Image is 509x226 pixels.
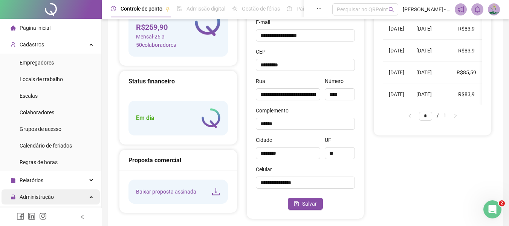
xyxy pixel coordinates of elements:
span: Empregadores [20,60,54,66]
label: Rua [256,77,270,85]
div: Ana diz… [6,78,145,110]
span: notification [457,6,464,13]
div: Status financeiro [128,77,228,86]
span: Gestão de férias [242,6,280,12]
div: O nosso horário de atendimento é de Segunda à Sexta-feira, em dias uteis, das 08:00 às 17:00. [6,46,124,77]
span: Mensal - 26 a 50 colaboradores [136,32,195,49]
span: [PERSON_NAME] - UNICAFES BAHIA [403,5,450,14]
span: user-add [11,42,16,47]
h1: Ana [37,7,48,13]
button: go back [5,3,19,17]
label: UF [325,136,336,144]
h4: R$ 259,90 [136,22,195,32]
span: lock [11,194,16,200]
span: linkedin [28,212,35,220]
div: Ana • Há 2d [12,150,40,154]
span: right [453,114,458,118]
span: left [80,214,85,220]
span: pushpin [165,7,170,11]
span: dashboard [287,6,292,11]
td: [DATE] [410,61,451,83]
span: home [11,25,16,31]
img: logo-atual-colorida-simples.ef1a4d5a9bda94f4ab63.png [195,9,220,36]
img: logo-atual-colorida-simples.ef1a4d5a9bda94f4ab63.png [202,108,220,128]
div: Ana diz… [6,46,145,78]
td: R$83,9 [451,83,482,105]
div: Por favor, retorne o seu contato dentro desse horário e teremos o enorme prazer em te ajudar! 💜 [6,78,124,109]
div: Infelizmente estamos fora do horário de atendimento.😢 [12,26,118,40]
h5: Em dia [136,114,154,123]
span: Locais de trabalho [20,76,63,82]
li: Próxima página [449,111,462,120]
td: [DATE] [410,83,451,105]
span: bell [474,6,481,13]
div: Proposta comercial [128,155,228,165]
span: Baixar proposta assinada [136,188,196,196]
span: instagram [39,212,47,220]
iframe: Intercom live chat [483,200,501,218]
span: sun [232,6,237,11]
span: clock-circle [111,6,116,11]
td: [DATE] [383,61,410,83]
span: Grupos de acesso [20,126,61,132]
span: left [408,114,412,118]
label: Número [325,77,349,85]
span: Painel do DP [297,6,326,12]
div: Enquanto isso, você pode acessar nossa central de ajuda![URL][DOMAIN_NAME]Ana • Há 2d [6,110,124,148]
span: Colaboradores [20,109,54,115]
li: 1/1 [419,111,446,120]
span: save [294,201,299,206]
button: right [449,111,462,120]
td: [DATE] [410,40,451,61]
td: R$83,9 [451,40,482,61]
td: R$83,9 [451,18,482,40]
span: Calendário de feriados [20,143,72,149]
img: Profile image for Ana [21,4,34,16]
span: search [388,7,394,12]
span: Relatórios [20,177,43,183]
span: ellipsis [316,6,322,11]
span: Administração [20,194,54,200]
div: Por favor, retorne o seu contato dentro desse horário e teremos o enorme prazer em te ajudar! 💜 [12,82,118,105]
div: Enquanto isso, você pode acessar nossa central de ajuda! [12,114,118,144]
td: [DATE] [383,83,410,105]
span: Escalas [20,93,38,99]
span: 2 [499,200,505,206]
span: Cadastros [20,42,44,48]
div: Ana diz… [6,21,145,46]
button: Salvar [288,198,323,210]
td: [DATE] [383,40,410,61]
div: Ana diz… [6,110,145,165]
span: / [437,112,439,118]
label: Complemento [256,106,293,115]
li: Página anterior [404,111,416,120]
td: R$85,59 [451,61,482,83]
button: left [404,111,416,120]
div: Infelizmente estamos fora do horário de atendimento.😢 [6,21,124,45]
span: download [211,187,220,196]
span: Regras de horas [20,159,58,165]
span: facebook [17,212,24,220]
label: Cidade [256,136,277,144]
span: Página inicial [20,25,50,31]
span: Salvar [302,200,317,208]
button: Início [118,3,132,17]
img: 79857 [488,4,500,15]
span: Controle de ponto [121,6,162,12]
a: [URL][DOMAIN_NAME] [12,137,71,143]
label: Celular [256,165,277,174]
span: file [11,178,16,183]
div: Fechar [132,3,146,17]
span: Admissão digital [186,6,225,12]
td: [DATE] [410,18,451,40]
td: [DATE] [383,18,410,40]
label: E-mail [256,18,275,26]
label: CEP [256,48,271,56]
span: file-done [177,6,182,11]
div: O nosso horário de atendimento é de Segunda à Sexta-feira, em dias uteis, das 08:00 às 17:00. [12,51,118,73]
